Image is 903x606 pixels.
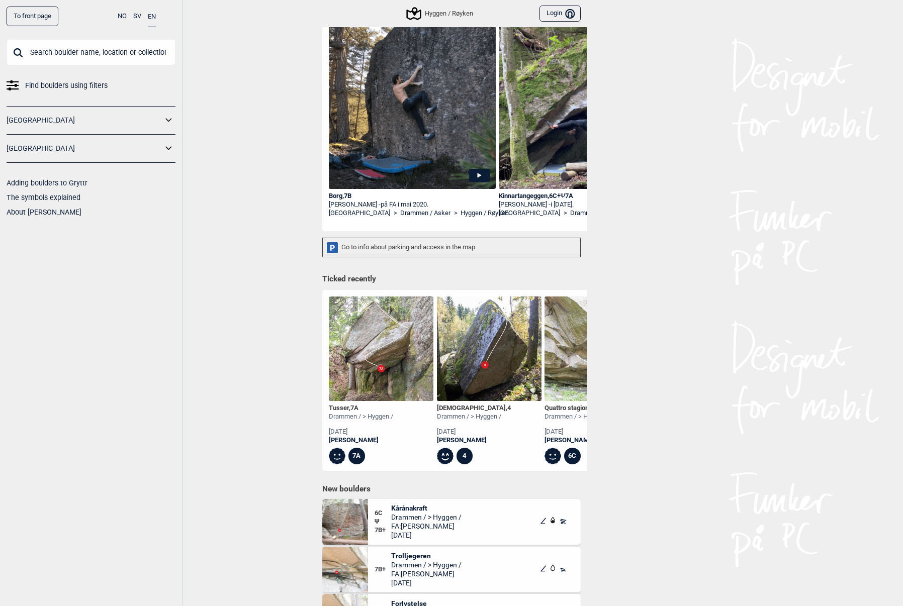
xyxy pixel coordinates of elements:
span: Drammen / > Hyggen / [391,513,462,522]
div: [DEMOGRAPHIC_DATA] , [437,404,511,413]
a: To front page [7,7,58,26]
div: Borg , 7B [329,192,496,200]
a: [GEOGRAPHIC_DATA] [499,209,560,218]
span: > [394,209,397,218]
div: Karanakraft 2205186CΨ7B+KårånakraftDrammen / > Hyggen /FA:[PERSON_NAME][DATE] [322,499,581,545]
a: [GEOGRAPHIC_DATA] [329,209,390,218]
a: The symbols explained [7,193,80,201]
div: 4 [457,448,473,464]
img: Karanakraft 220518 [322,499,368,545]
span: [DATE] [391,531,462,540]
div: [DATE] [437,428,511,436]
span: 7A [350,404,358,412]
div: [DATE] [329,428,393,436]
a: Hyggen / Røyken [461,209,509,218]
div: 6C [564,448,581,464]
div: Drammen / > Hyggen / [329,413,393,421]
span: Drammen / > Hyggen / [391,560,462,569]
span: i [DATE]. [551,200,574,208]
a: Drammen / Asker [400,209,450,218]
button: EN [148,7,156,27]
span: Find boulders using filters [25,78,108,93]
div: Ψ [375,503,391,540]
span: FA: [PERSON_NAME] [391,522,462,531]
span: 6C [375,509,391,518]
div: [PERSON_NAME] - [329,200,496,209]
a: Drammen / Asker [570,209,620,218]
h1: Ticked recently [322,274,581,285]
a: Adding boulders to Gryttr [7,179,87,187]
span: Trolljegeren [391,551,462,560]
div: Tusser , [329,404,393,413]
h1: New boulders [322,484,581,494]
img: Tusser 220606 [329,296,433,401]
span: Kårånakraft [391,503,462,513]
div: Go to info about parking and access in the map [322,238,581,257]
div: Drammen / > Hyggen / [545,413,609,421]
a: [GEOGRAPHIC_DATA] [7,141,162,156]
span: 7B+ [375,526,391,535]
img: Jorgen pa Kinnartangeggen 1 [499,13,666,189]
span: Ψ [561,192,565,199]
div: [DATE] [545,428,609,436]
button: Login [539,6,581,22]
a: [PERSON_NAME] [437,436,511,445]
div: Drammen / > Hyggen / [437,413,511,421]
img: Quattro stagioni 220606 [545,296,649,401]
span: > [454,209,458,218]
div: Quattro stagioni , [545,404,609,413]
button: SV [133,7,141,26]
div: [PERSON_NAME] - [499,200,666,209]
a: [GEOGRAPHIC_DATA] [7,113,162,128]
div: Trolljegeren 2206067B+TrolljegerenDrammen / > Hyggen /FA:[PERSON_NAME][DATE] [322,547,581,592]
button: NO [118,7,127,26]
div: Kinnartangeggen , 6C+ 7A [499,192,666,200]
a: [PERSON_NAME] [545,436,609,445]
a: Find boulders using filters [7,78,175,93]
span: på FA i mai 2020. [381,200,428,208]
span: FA: [PERSON_NAME] [391,569,462,578]
a: [PERSON_NAME] [329,436,393,445]
span: 7B+ [375,565,391,574]
span: 4 [507,404,511,412]
span: > [564,209,567,218]
span: [DATE] [391,578,462,587]
div: Hyggen / Røyken [408,8,473,20]
a: About [PERSON_NAME] [7,208,81,216]
img: Trolljegeren 220606 [322,547,368,592]
img: Kapuziner 230927 [437,296,541,401]
div: 7A [348,448,365,464]
input: Search boulder name, location or collection [7,39,175,65]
